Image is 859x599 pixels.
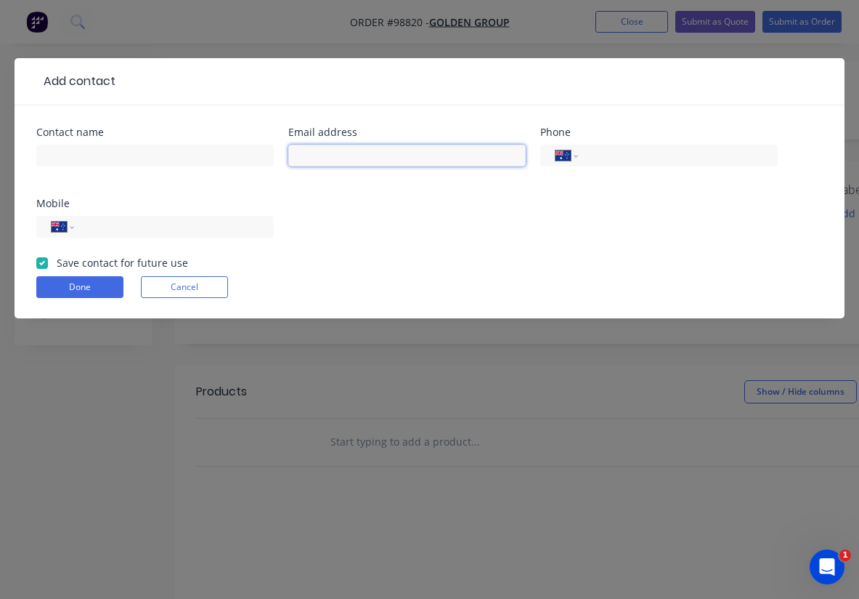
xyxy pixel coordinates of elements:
[141,276,228,298] button: Cancel
[288,127,526,137] div: Email address
[36,73,115,90] div: Add contact
[36,276,123,298] button: Done
[36,127,274,137] div: Contact name
[810,550,844,584] iframe: Intercom live chat
[57,255,188,270] label: Save contact for future use
[540,127,778,137] div: Phone
[36,198,274,209] div: Mobile
[839,550,851,561] span: 1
